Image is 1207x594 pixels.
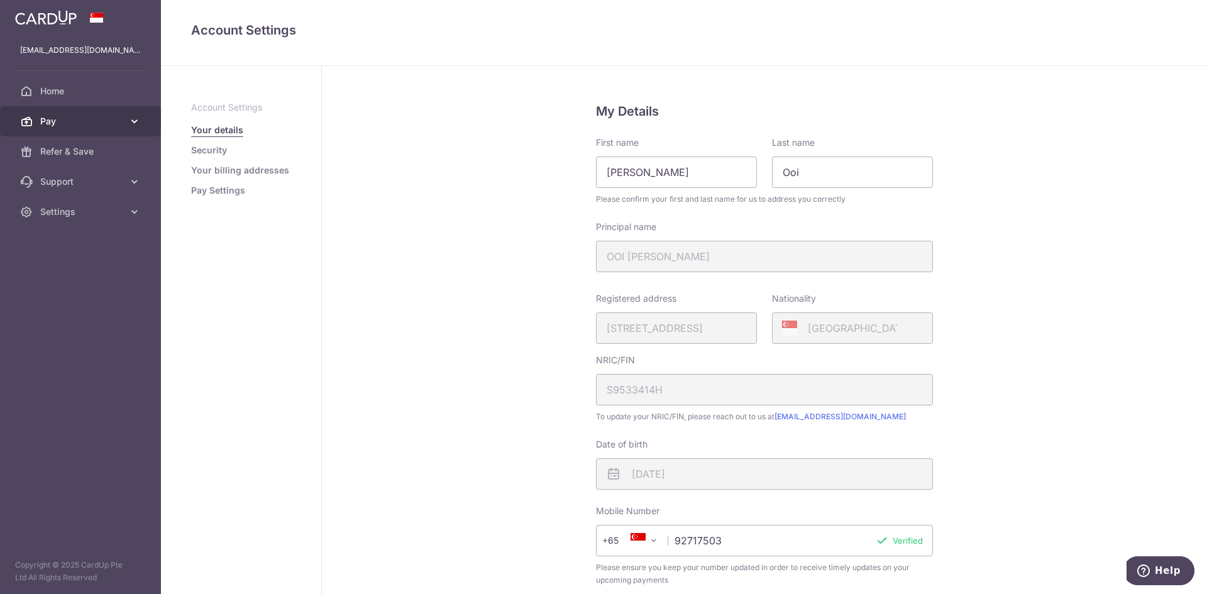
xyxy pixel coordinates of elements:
span: Please ensure you keep your number updated in order to receive timely updates on your upcoming pa... [596,561,933,586]
span: +65 [602,533,636,548]
label: Date of birth [596,438,648,451]
img: CardUp [15,10,77,25]
span: Settings [40,206,123,218]
label: Principal name [596,221,656,233]
label: First name [596,136,639,149]
span: Please confirm your first and last name for us to address you correctly [596,193,933,206]
label: Registered address [596,292,676,305]
iframe: Opens a widget where you can find more information [1127,556,1194,588]
span: Pay [40,115,123,128]
span: Refer & Save [40,145,123,158]
a: Security [191,144,227,157]
a: Your details [191,124,243,136]
p: [EMAIL_ADDRESS][DOMAIN_NAME] [20,44,141,57]
span: To update your NRIC/FIN, please reach out to us at [596,410,933,423]
a: Pay Settings [191,184,245,197]
label: Last name [772,136,815,149]
span: +65 [606,533,636,548]
span: Help [28,9,54,20]
label: NRIC/FIN [596,354,635,366]
span: Support [40,175,123,188]
label: Mobile Number [596,505,659,517]
a: [EMAIL_ADDRESS][DOMAIN_NAME] [774,412,906,421]
h5: My Details [596,101,933,121]
p: Account Settings [191,101,291,114]
h4: Account Settings [191,20,1177,40]
a: Your billing addresses [191,164,289,177]
span: Home [40,85,123,97]
input: First name [596,157,757,188]
label: Nationality [772,292,816,305]
input: Last name [772,157,933,188]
